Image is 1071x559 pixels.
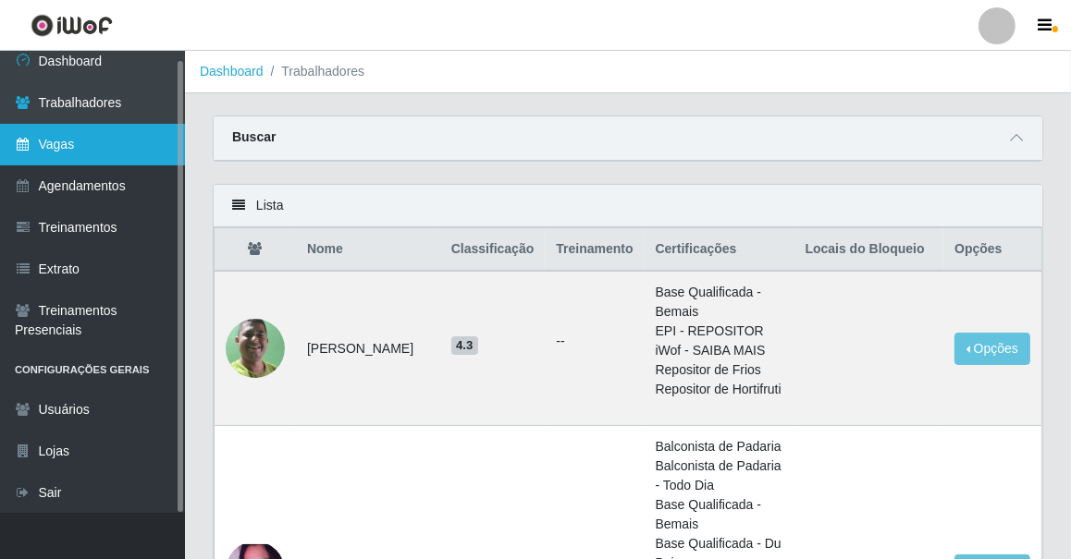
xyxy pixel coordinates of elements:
[296,228,440,272] th: Nome
[264,62,365,81] li: Trabalhadores
[656,322,783,341] li: EPI - REPOSITOR
[656,360,783,380] li: Repositor de Frios
[656,437,783,456] li: Balconista de Padaria
[451,336,478,355] span: 4.3
[232,129,276,144] strong: Buscar
[556,332,633,351] ul: --
[214,185,1042,227] div: Lista
[645,228,794,272] th: Certificações
[296,271,440,426] td: [PERSON_NAME]
[440,228,546,272] th: Classificação
[31,14,113,37] img: CoreUI Logo
[545,228,644,272] th: Treinamento
[656,341,783,360] li: iWof - SAIBA MAIS
[656,495,783,534] li: Base Qualificada - Bemais
[185,51,1071,93] nav: breadcrumb
[200,64,264,79] a: Dashboard
[656,283,783,322] li: Base Qualificada - Bemais
[656,456,783,495] li: Balconista de Padaria - Todo Dia
[943,228,1041,272] th: Opções
[794,228,944,272] th: Locais do Bloqueio
[954,333,1030,365] button: Opções
[656,380,783,399] li: Repositor de Hortifruti
[226,283,285,414] img: 1722973845871.jpeg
